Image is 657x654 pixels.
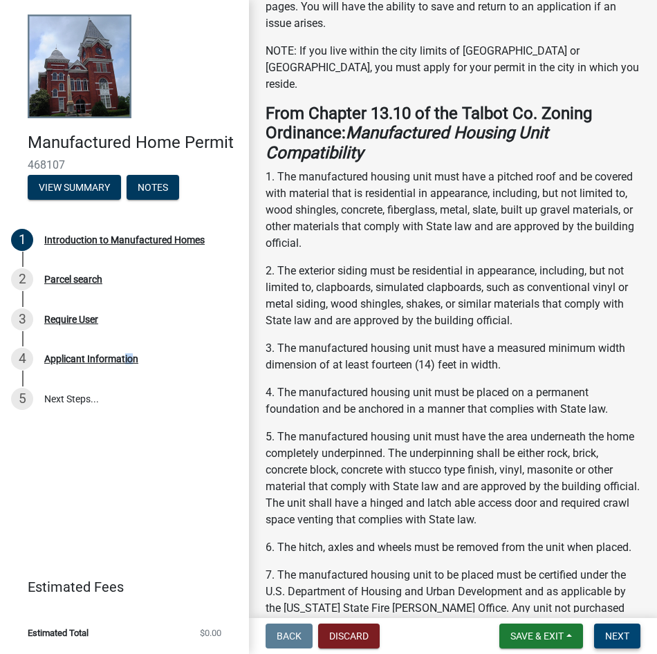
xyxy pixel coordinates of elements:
[11,268,33,290] div: 2
[200,628,221,637] span: $0.00
[11,229,33,251] div: 1
[266,384,640,418] p: 4. The manufactured housing unit must be placed on a permanent foundation and be anchored in a ma...
[28,183,121,194] wm-modal-confirm: Summary
[510,630,564,642] span: Save & Exit
[594,624,640,648] button: Next
[277,630,302,642] span: Back
[44,235,205,245] div: Introduction to Manufactured Homes
[266,539,640,556] p: 6. The hitch, axles and wheels must be removed from the unit when placed.
[266,340,640,373] p: 3. The manufactured housing unit must have a measured minimum width dimension of at least fourtee...
[11,308,33,330] div: 3
[605,630,629,642] span: Next
[127,175,179,200] button: Notes
[266,624,313,648] button: Back
[28,628,89,637] span: Estimated Total
[266,104,592,143] strong: From Chapter 13.10 of the Talbot Co. Zoning Ordinance:
[499,624,583,648] button: Save & Exit
[28,15,131,118] img: Talbot County, Georgia
[127,183,179,194] wm-modal-confirm: Notes
[266,169,640,252] p: 1. The manufactured housing unit must have a pitched roof and be covered with material that is re...
[44,274,102,284] div: Parcel search
[44,354,138,364] div: Applicant Information
[28,175,121,200] button: View Summary
[266,263,640,329] p: 2. The exterior siding must be residential in appearance, including, but not limited to, clapboar...
[266,429,640,528] p: 5. The manufactured housing unit must have the area underneath the home completely underpinned. T...
[318,624,380,648] button: Discard
[28,158,221,171] span: 468107
[44,315,98,324] div: Require User
[266,123,548,162] strong: Manufactured Housing Unit Compatibility
[11,573,227,601] a: Estimated Fees
[11,388,33,410] div: 5
[28,133,238,153] h4: Manufactured Home Permit
[266,43,640,93] p: NOTE: If you live within the city limits of [GEOGRAPHIC_DATA] or [GEOGRAPHIC_DATA], you must appl...
[11,348,33,370] div: 4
